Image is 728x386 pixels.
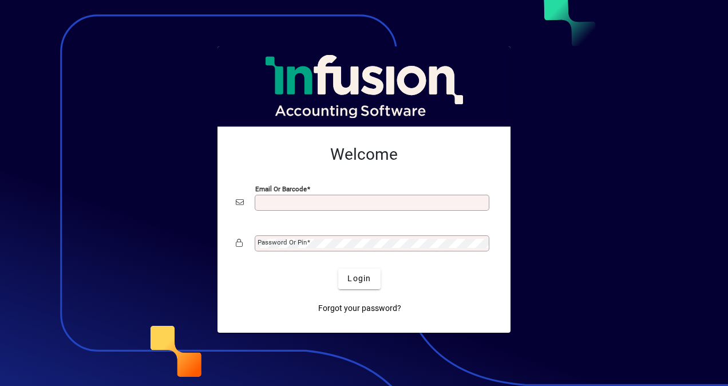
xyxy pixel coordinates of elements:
[258,238,307,246] mat-label: Password or Pin
[338,269,380,289] button: Login
[236,145,492,164] h2: Welcome
[255,184,307,192] mat-label: Email or Barcode
[347,273,371,285] span: Login
[314,298,406,319] a: Forgot your password?
[318,302,401,314] span: Forgot your password?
